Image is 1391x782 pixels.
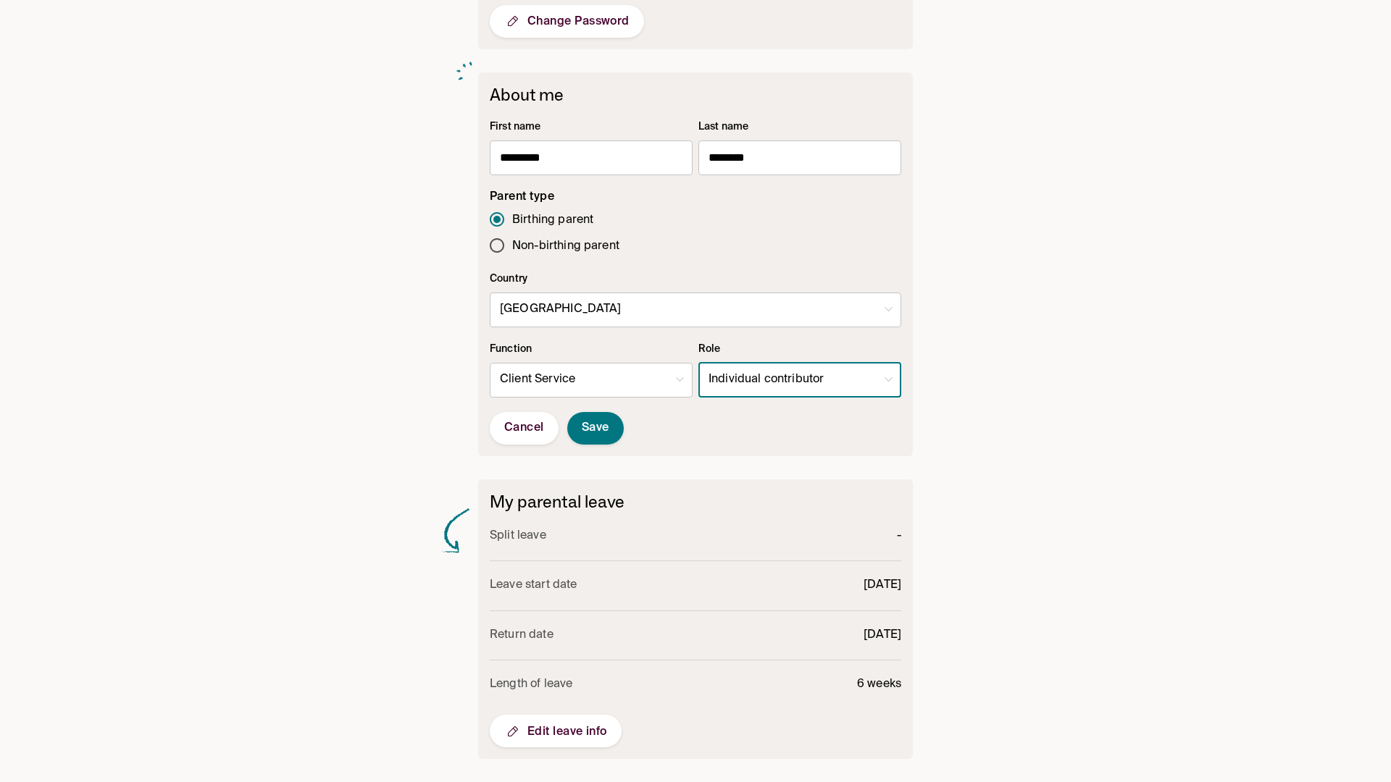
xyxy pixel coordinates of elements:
p: Split leave [490,526,546,546]
p: Return date [490,626,554,645]
span: Save [582,421,609,436]
p: Role [698,342,901,357]
h6: About me [490,84,901,105]
h6: My parental leave [490,491,901,512]
button: Cancel [490,412,559,445]
button: Save [567,412,624,445]
p: First name [490,119,693,135]
h5: Parent type [490,190,901,205]
p: [DATE] [864,626,901,645]
button: Change Password [490,5,644,38]
p: Last name [698,119,901,135]
span: Birthing parent [512,211,593,230]
p: [DATE] [864,576,901,595]
p: - [897,526,901,546]
span: Non-birthing parent [512,237,619,256]
span: Change Password [504,12,630,30]
p: Country [490,272,901,287]
button: Edit leave info [490,715,622,747]
div: Individual contributor [698,360,901,400]
div: Client Service [490,360,693,400]
span: Cancel [504,421,544,436]
p: Leave start date [490,576,577,595]
div: [GEOGRAPHIC_DATA] [490,290,901,330]
p: 6 weeks [857,675,901,694]
span: Edit leave info [504,723,607,740]
p: Length of leave [490,675,572,694]
p: Function [490,342,693,357]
